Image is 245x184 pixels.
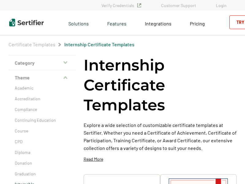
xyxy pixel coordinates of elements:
a: Academic [15,85,70,91]
a: Continuing Education [15,117,70,123]
button: Category [9,56,76,70]
span: Integrations [145,21,171,26]
a: Diploma [15,149,70,155]
a: Compliance [15,106,70,113]
a: Pricing [190,19,205,27]
h1: Internship Certificate Templates [84,55,237,115]
a: Internship Certificate Templates [64,41,134,47]
a: Accreditation [15,96,70,102]
a: Course [15,128,70,134]
a: Graduation [15,171,70,177]
span: Features [107,19,126,27]
a: Certificate Templates [9,41,55,47]
img: Verified [137,3,141,7]
span: Solutions [68,19,89,27]
a: Customer Support [161,3,196,8]
a: CPD [15,139,70,145]
a: Integrations [145,19,171,27]
a: Login [216,3,227,8]
p: Read More [84,156,103,162]
span: Pricing [190,21,205,26]
img: Sertifier | Digital Credentialing Platform [9,19,44,26]
p: Explore a wide selection of customizable certificate templates at Sertifier. Whether you need a C... [84,121,237,152]
div: Breadcrumb [9,41,134,48]
a: Verify Credentials [101,3,141,8]
button: Theme [9,70,76,85]
a: Donation [15,160,70,166]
